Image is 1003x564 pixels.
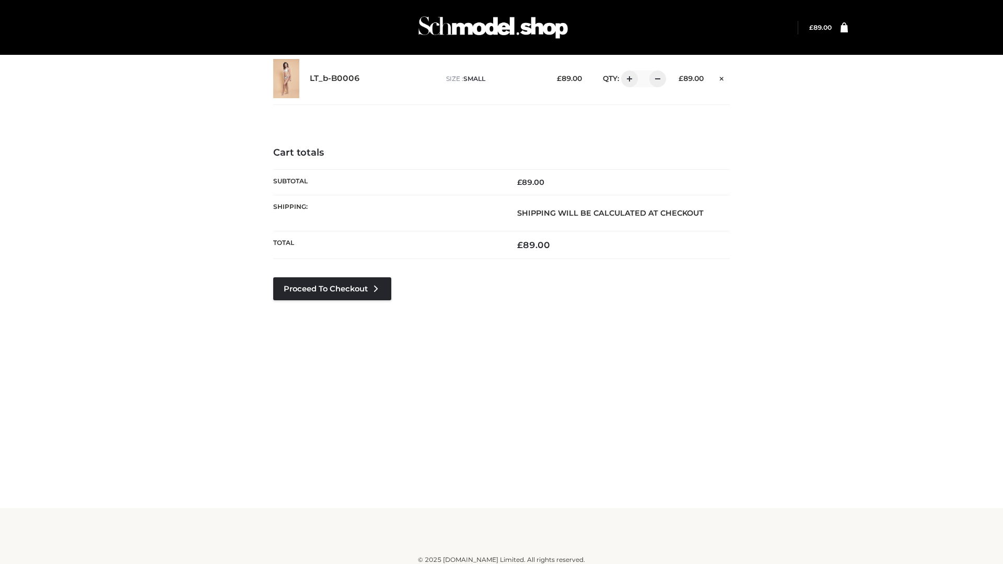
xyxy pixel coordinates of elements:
[517,178,522,187] span: £
[310,74,360,84] a: LT_b-B0006
[557,74,582,83] bdi: 89.00
[592,70,662,87] div: QTY:
[273,147,730,159] h4: Cart totals
[273,59,299,98] img: LT_b-B0006 - SMALL
[273,195,501,231] th: Shipping:
[517,240,523,250] span: £
[809,23,832,31] a: £89.00
[273,277,391,300] a: Proceed to Checkout
[273,231,501,259] th: Total
[809,23,813,31] span: £
[463,75,485,83] span: SMALL
[809,23,832,31] bdi: 89.00
[273,169,501,195] th: Subtotal
[714,70,730,84] a: Remove this item
[517,208,704,218] strong: Shipping will be calculated at checkout
[517,178,544,187] bdi: 89.00
[557,74,562,83] span: £
[517,240,550,250] bdi: 89.00
[446,74,541,84] p: size :
[415,7,572,48] img: Schmodel Admin 964
[679,74,683,83] span: £
[679,74,704,83] bdi: 89.00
